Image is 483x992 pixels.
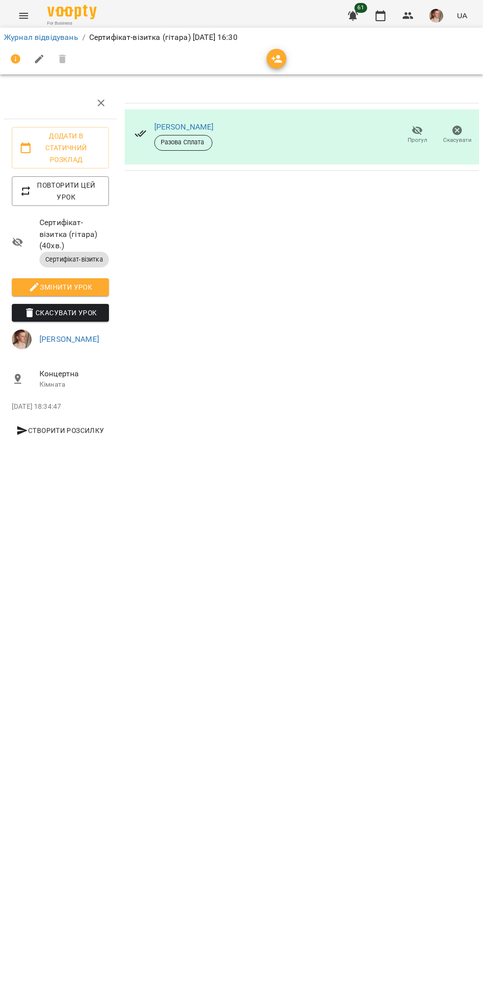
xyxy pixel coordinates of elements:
button: Створити розсилку [12,422,109,439]
button: Змінити урок [12,278,109,296]
a: [PERSON_NAME] [154,122,214,132]
span: Сертифікат-візитка (гітара) ( 40 хв. ) [39,217,109,252]
span: Створити розсилку [16,425,105,436]
img: 17edbb4851ce2a096896b4682940a88a.jfif [429,9,443,23]
p: [DATE] 18:34:47 [12,402,109,412]
span: For Business [47,20,97,27]
span: UA [457,10,467,21]
span: Змінити урок [20,281,101,293]
span: Додати в статичний розклад [20,130,101,165]
img: 17edbb4851ce2a096896b4682940a88a.jfif [12,330,32,349]
img: Voopty Logo [47,5,97,19]
button: Скасувати Урок [12,304,109,322]
span: Повторити цей урок [20,179,101,203]
p: Кімната [39,380,109,390]
button: Скасувати [437,121,477,149]
button: Повторити цей урок [12,176,109,206]
span: Скасувати Урок [20,307,101,319]
span: Скасувати [443,136,472,144]
span: Прогул [408,136,427,144]
span: 61 [354,3,367,13]
a: [PERSON_NAME] [39,334,99,344]
p: Сертифікат-візитка (гітара) [DATE] 16:30 [89,32,238,43]
span: Концертна [39,368,109,380]
button: Додати в статичний розклад [12,127,109,168]
li: / [82,32,85,43]
span: Сертифікат-візитка [39,255,109,264]
a: Журнал відвідувань [4,33,78,42]
button: Прогул [397,121,437,149]
button: UA [453,6,471,25]
nav: breadcrumb [4,32,479,43]
button: Menu [12,4,35,28]
span: Разова Сплата [155,138,212,147]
